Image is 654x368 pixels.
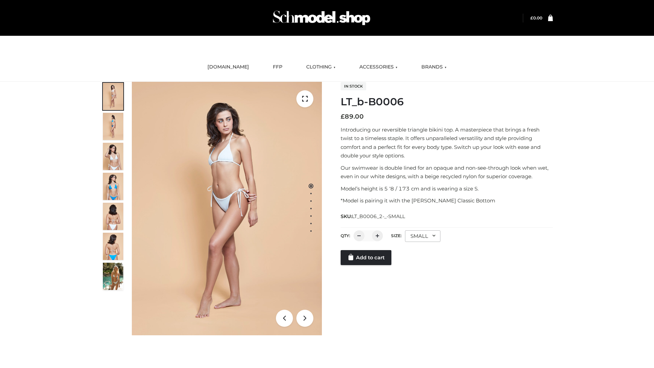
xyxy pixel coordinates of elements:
span: SKU: [341,212,406,220]
img: ArielClassicBikiniTop_CloudNine_AzureSky_OW114ECO_1 [132,82,322,335]
img: Schmodel Admin 964 [270,4,373,31]
span: £ [530,15,533,20]
label: QTY: [341,233,350,238]
div: SMALL [405,230,440,242]
a: Add to cart [341,250,391,265]
h1: LT_b-B0006 [341,96,553,108]
img: ArielClassicBikiniTop_CloudNine_AzureSky_OW114ECO_8-scaled.jpg [103,233,123,260]
span: In stock [341,82,366,90]
img: ArielClassicBikiniTop_CloudNine_AzureSky_OW114ECO_4-scaled.jpg [103,173,123,200]
span: £ [341,113,345,120]
a: [DOMAIN_NAME] [202,60,254,75]
a: CLOTHING [301,60,341,75]
label: Size: [391,233,402,238]
bdi: 0.00 [530,15,542,20]
p: Our swimwear is double lined for an opaque and non-see-through look when wet, even in our white d... [341,164,553,181]
img: ArielClassicBikiniTop_CloudNine_AzureSky_OW114ECO_3-scaled.jpg [103,143,123,170]
span: LT_B0006_2-_-SMALL [352,213,405,219]
bdi: 89.00 [341,113,364,120]
img: ArielClassicBikiniTop_CloudNine_AzureSky_OW114ECO_2-scaled.jpg [103,113,123,140]
p: *Model is pairing it with the [PERSON_NAME] Classic Bottom [341,196,553,205]
p: Introducing our reversible triangle bikini top. A masterpiece that brings a fresh twist to a time... [341,125,553,160]
a: FFP [268,60,287,75]
p: Model’s height is 5 ‘8 / 173 cm and is wearing a size S. [341,184,553,193]
a: £0.00 [530,15,542,20]
a: BRANDS [416,60,452,75]
img: ArielClassicBikiniTop_CloudNine_AzureSky_OW114ECO_1-scaled.jpg [103,83,123,110]
a: ACCESSORIES [354,60,403,75]
img: Arieltop_CloudNine_AzureSky2.jpg [103,263,123,290]
img: ArielClassicBikiniTop_CloudNine_AzureSky_OW114ECO_7-scaled.jpg [103,203,123,230]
